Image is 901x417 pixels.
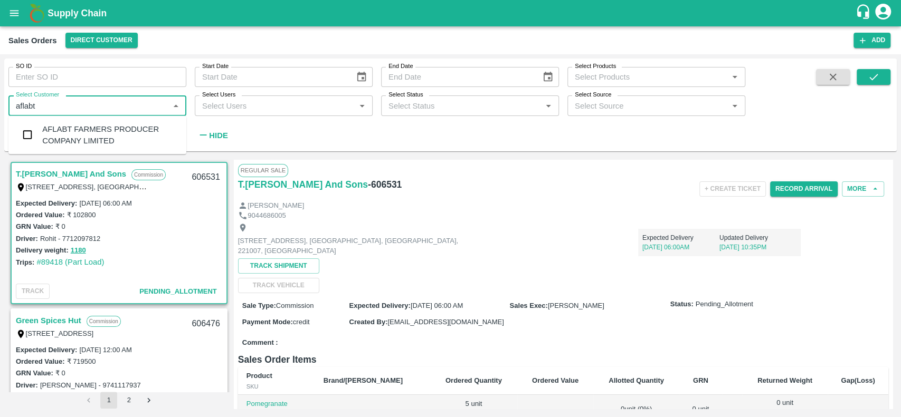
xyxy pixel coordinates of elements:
[368,177,402,192] h6: - 606531
[42,123,178,147] div: AFLABT FARMERS PRODUCER COMPANY LIMITED
[79,392,159,409] nav: pagination navigation
[411,302,463,309] span: [DATE] 06:00 AM
[388,62,413,71] label: End Date
[538,67,558,87] button: Choose date
[349,302,410,309] label: Expected Delivery :
[55,222,65,230] label: ₹ 0
[16,314,81,327] a: Green Spices Hut
[445,376,502,384] b: Ordered Quantity
[670,299,694,309] label: Status:
[841,376,875,384] b: Gap(Loss)
[79,199,131,207] label: [DATE] 06:00 AM
[65,33,138,48] button: Select DC
[185,165,226,190] div: 606531
[16,235,38,243] label: Driver:
[2,1,26,25] button: open drawer
[349,318,387,326] label: Created By :
[67,211,96,219] label: ₹ 102800
[16,246,69,254] label: Delivery weight:
[609,376,664,384] b: Allotted Quantity
[842,181,884,197] button: More
[874,2,893,24] div: account of current user
[195,67,347,87] input: Start Date
[571,99,725,112] input: Select Source
[169,99,183,113] button: Close
[12,99,166,112] input: Select Customer
[696,299,753,309] span: Pending_Allotment
[71,391,86,403] button: 7258
[693,376,708,384] b: GRN
[246,382,307,391] div: SKU
[40,381,141,389] label: [PERSON_NAME] - 9741117937
[571,70,725,84] input: Select Products
[642,243,719,252] p: [DATE] 06:00AM
[131,169,166,180] p: Commission
[16,222,53,230] label: GRN Value:
[139,287,217,295] span: Pending_Allotment
[355,99,369,113] button: Open
[202,62,229,71] label: Start Date
[770,181,838,197] button: Record Arrival
[242,318,293,326] label: Payment Mode :
[293,318,310,326] span: credit
[246,372,272,380] b: Product
[242,338,278,348] label: Comment :
[728,99,742,113] button: Open
[238,258,319,274] button: Track Shipment
[40,235,100,243] label: Rohit - 7712097812
[16,369,53,377] label: GRN Value:
[16,381,38,389] label: Driver:
[26,329,94,337] label: [STREET_ADDRESS]
[388,91,423,99] label: Select Status
[26,182,346,191] label: [STREET_ADDRESS], [GEOGRAPHIC_DATA], [GEOGRAPHIC_DATA], 221007, [GEOGRAPHIC_DATA]
[71,245,86,257] button: 1180
[238,177,368,192] a: T.[PERSON_NAME] And Sons
[238,236,476,256] p: [STREET_ADDRESS], [GEOGRAPHIC_DATA], [GEOGRAPHIC_DATA], 221007, [GEOGRAPHIC_DATA]
[548,302,604,309] span: [PERSON_NAME]
[575,91,611,99] label: Select Source
[16,91,59,99] label: Select Customer
[48,8,107,18] b: Supply Chain
[575,62,616,71] label: Select Products
[248,211,286,221] p: 9044686005
[324,376,403,384] b: Brand/[PERSON_NAME]
[276,302,314,309] span: Commission
[352,67,372,87] button: Choose date
[16,346,77,354] label: Expected Delivery :
[87,316,121,327] p: Commission
[120,392,137,409] button: Go to page 2
[719,233,796,243] p: Updated Delivery
[757,376,812,384] b: Returned Weight
[16,357,64,365] label: Ordered Value:
[8,34,57,47] div: Sales Orders
[855,4,874,23] div: customer-support
[16,258,34,266] label: Trips:
[642,233,719,243] p: Expected Delivery
[16,199,77,207] label: Expected Delivery :
[381,67,534,87] input: End Date
[140,392,157,409] button: Go to next page
[719,243,796,252] p: [DATE] 10:35PM
[238,164,288,177] span: Regular Sale
[510,302,548,309] label: Sales Exec :
[198,99,352,112] input: Select Users
[195,127,231,144] button: Hide
[185,312,226,336] div: 606476
[202,91,235,99] label: Select Users
[542,99,555,113] button: Open
[16,62,32,71] label: SO ID
[728,70,742,84] button: Open
[384,99,538,112] input: Select Status
[16,211,64,219] label: Ordered Value:
[55,369,65,377] label: ₹ 0
[8,67,186,87] input: Enter SO ID
[67,357,96,365] label: ₹ 719500
[387,318,504,326] span: [EMAIL_ADDRESS][DOMAIN_NAME]
[242,302,276,309] label: Sale Type :
[48,6,855,21] a: Supply Chain
[238,352,888,367] h6: Sales Order Items
[248,201,304,211] p: [PERSON_NAME]
[532,376,578,384] b: Ordered Value
[853,33,890,48] button: Add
